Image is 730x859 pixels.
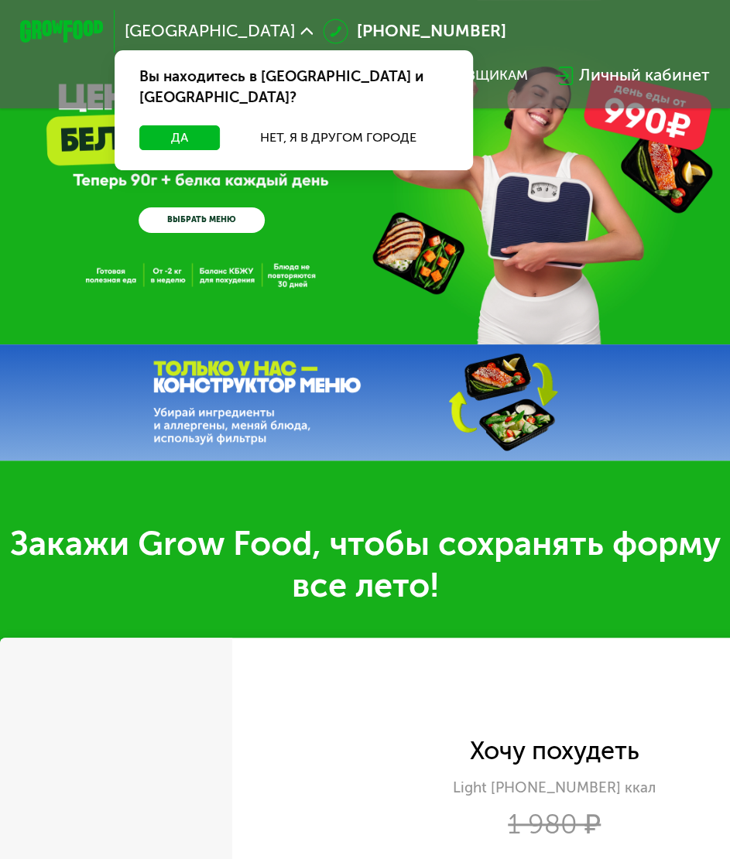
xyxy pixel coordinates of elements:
a: ВЫБРАТЬ МЕНЮ [139,207,265,233]
button: Нет, я в другом городе [228,125,448,150]
div: Хочу похудеть [470,740,639,763]
button: Да [139,125,220,150]
div: Личный кабинет [579,63,710,87]
div: поставщикам [420,67,528,84]
span: [GEOGRAPHIC_DATA] [125,23,295,40]
div: Вы находитесь в [GEOGRAPHIC_DATA] и [GEOGRAPHIC_DATA]? [115,50,473,125]
a: [PHONE_NUMBER] [323,19,506,43]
